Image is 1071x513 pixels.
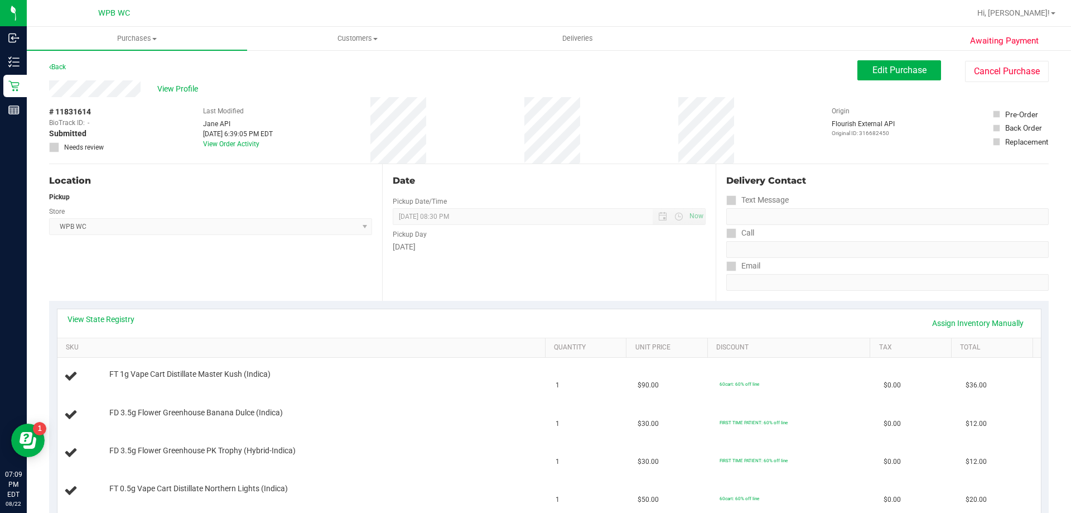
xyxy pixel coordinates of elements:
span: FD 3.5g Flower Greenhouse PK Trophy (Hybrid-Indica) [109,445,296,456]
iframe: Resource center [11,424,45,457]
div: Pre-Order [1005,109,1038,120]
inline-svg: Inventory [8,56,20,68]
div: Location [49,174,372,188]
a: SKU [66,343,541,352]
inline-svg: Inbound [8,32,20,44]
span: Deliveries [547,33,608,44]
span: $0.00 [884,419,901,429]
span: 60cart: 60% off line [720,381,759,387]
strong: Pickup [49,193,70,201]
span: 1 [556,495,559,505]
span: $90.00 [638,380,659,391]
span: $30.00 [638,419,659,429]
span: FIRST TIME PATIENT: 60% off line [720,420,788,425]
a: Customers [247,27,467,50]
span: Purchases [27,33,247,44]
span: FT 1g Vape Cart Distillate Master Kush (Indica) [109,369,271,380]
label: Call [726,225,754,241]
label: Pickup Date/Time [393,196,447,207]
label: Email [726,258,760,274]
button: Cancel Purchase [965,61,1049,82]
label: Store [49,207,65,217]
span: - [88,118,89,128]
span: $0.00 [884,457,901,467]
input: Format: (999) 999-9999 [726,241,1049,258]
span: $50.00 [638,495,659,505]
div: Back Order [1005,122,1042,133]
span: 1 [556,380,559,391]
a: Back [49,63,66,71]
iframe: Resource center unread badge [33,422,46,435]
span: $0.00 [884,380,901,391]
input: Format: (999) 999-9999 [726,208,1049,225]
span: $12.00 [966,457,987,467]
span: Hi, [PERSON_NAME]! [977,8,1050,17]
span: Awaiting Payment [970,35,1039,47]
span: # 11831614 [49,106,91,118]
a: View State Registry [67,314,134,325]
div: Delivery Contact [726,174,1049,188]
span: $0.00 [884,495,901,505]
inline-svg: Reports [8,104,20,116]
div: Jane API [203,119,273,129]
span: Needs review [64,142,104,152]
a: Unit Price [635,343,703,352]
a: Deliveries [467,27,688,50]
span: 1 [556,457,559,467]
span: WPB WC [98,8,130,18]
p: 08/22 [5,500,22,508]
span: BioTrack ID: [49,118,85,128]
span: Submitted [49,128,86,140]
button: Edit Purchase [857,60,941,80]
a: Assign Inventory Manually [925,314,1031,333]
label: Text Message [726,192,789,208]
a: Quantity [554,343,622,352]
span: $36.00 [966,380,987,391]
inline-svg: Retail [8,80,20,92]
div: [DATE] 6:39:05 PM EDT [203,129,273,139]
label: Last Modified [203,106,244,116]
p: 07:09 PM EDT [5,469,22,500]
a: Total [960,343,1028,352]
label: Pickup Day [393,229,427,239]
div: [DATE] [393,241,705,253]
div: Date [393,174,705,188]
span: $20.00 [966,495,987,505]
a: View Order Activity [203,140,259,148]
span: $30.00 [638,457,659,467]
span: Edit Purchase [872,65,927,75]
div: Replacement [1005,136,1048,147]
div: Flourish External API [832,119,895,137]
span: FT 0.5g Vape Cart Distillate Northern Lights (Indica) [109,483,288,494]
span: Customers [248,33,467,44]
a: Tax [879,343,947,352]
span: View Profile [157,83,202,95]
span: FD 3.5g Flower Greenhouse Banana Dulce (Indica) [109,407,283,418]
p: Original ID: 316682450 [832,129,895,137]
span: $12.00 [966,419,987,429]
span: FIRST TIME PATIENT: 60% off line [720,458,788,463]
label: Origin [832,106,850,116]
span: 60cart: 60% off line [720,496,759,501]
span: 1 [556,419,559,429]
a: Purchases [27,27,247,50]
a: Discount [716,343,866,352]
